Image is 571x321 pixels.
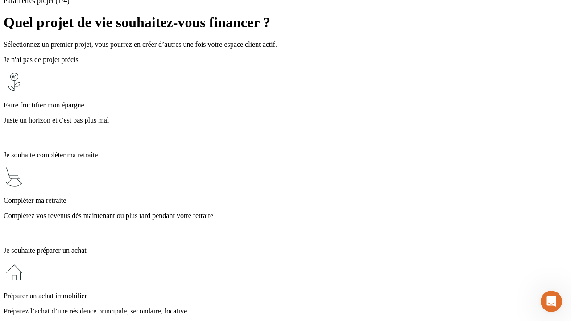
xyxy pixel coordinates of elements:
p: Préparez l’achat d’une résidence principale, secondaire, locative... [4,307,567,315]
p: Compléter ma retraite [4,197,567,205]
p: Je n'ai pas de projet précis [4,56,567,64]
iframe: Intercom live chat [541,291,562,312]
p: Je souhaite préparer un achat [4,247,567,255]
p: Je souhaite compléter ma retraite [4,151,567,159]
span: Sélectionnez un premier projet, vous pourrez en créer d’autres une fois votre espace client actif. [4,41,277,48]
p: Préparer un achat immobilier [4,292,567,300]
p: Juste un horizon et c'est pas plus mal ! [4,116,567,124]
h1: Quel projet de vie souhaitez-vous financer ? [4,14,567,31]
p: Faire fructifier mon épargne [4,101,567,109]
p: Complétez vos revenus dès maintenant ou plus tard pendant votre retraite [4,212,567,220]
